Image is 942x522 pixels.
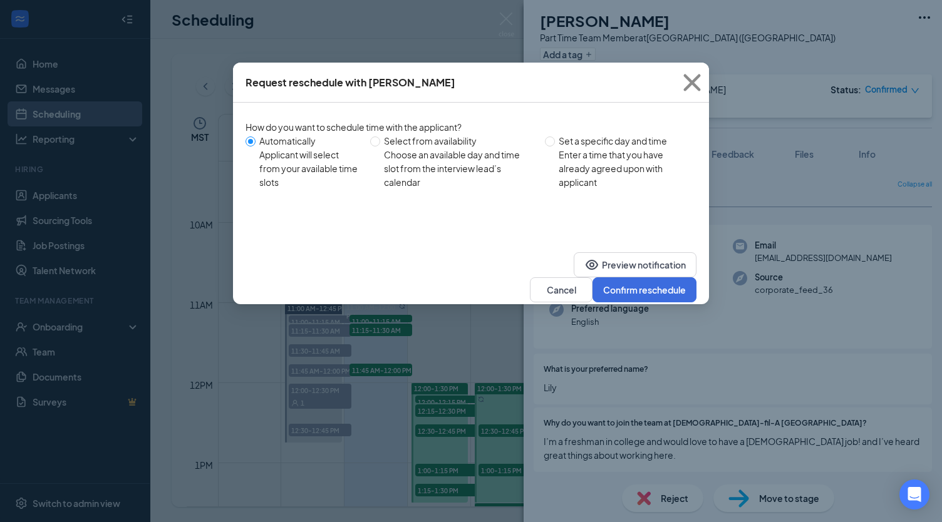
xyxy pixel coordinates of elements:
[246,120,696,134] div: How do you want to schedule time with the applicant?
[584,257,599,272] svg: Eye
[899,479,929,509] div: Open Intercom Messenger
[675,63,709,103] button: Close
[675,66,709,100] svg: Cross
[384,148,535,189] div: Choose an available day and time slot from the interview lead’s calendar
[259,134,360,148] div: Automatically
[559,134,686,148] div: Set a specific day and time
[259,148,360,189] div: Applicant will select from your available time slots
[530,277,593,302] button: Cancel
[593,277,696,302] button: Confirm reschedule
[384,134,535,148] div: Select from availability
[559,148,686,189] div: Enter a time that you have already agreed upon with applicant
[574,252,696,277] button: EyePreview notification
[246,76,455,90] div: Request reschedule with [PERSON_NAME]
